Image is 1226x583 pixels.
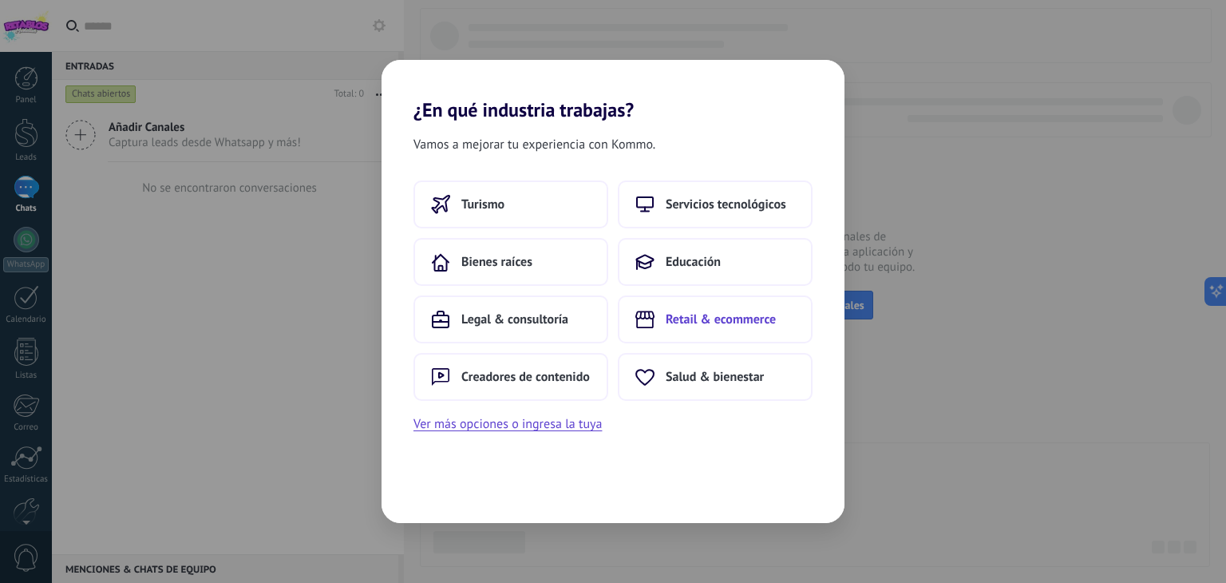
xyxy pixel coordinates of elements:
[413,295,608,343] button: Legal & consultoría
[618,238,813,286] button: Educación
[666,254,721,270] span: Educación
[618,295,813,343] button: Retail & ecommerce
[413,238,608,286] button: Bienes raíces
[666,369,764,385] span: Salud & bienestar
[413,414,602,434] button: Ver más opciones o ingresa la tuya
[666,196,786,212] span: Servicios tecnológicos
[666,311,776,327] span: Retail & ecommerce
[382,60,844,121] h2: ¿En qué industria trabajas?
[461,311,568,327] span: Legal & consultoría
[413,353,608,401] button: Creadores de contenido
[461,196,504,212] span: Turismo
[618,180,813,228] button: Servicios tecnológicos
[413,180,608,228] button: Turismo
[618,353,813,401] button: Salud & bienestar
[413,134,655,155] span: Vamos a mejorar tu experiencia con Kommo.
[461,369,590,385] span: Creadores de contenido
[461,254,532,270] span: Bienes raíces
